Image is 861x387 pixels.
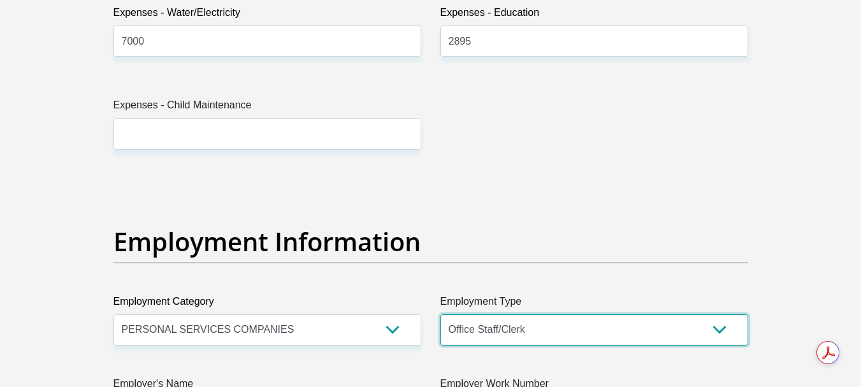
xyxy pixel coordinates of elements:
[440,294,748,314] label: Employment Type
[113,226,748,257] h2: Employment Information
[440,26,748,57] input: Expenses - Education
[113,5,421,26] label: Expenses - Water/Electricity
[113,98,421,118] label: Expenses - Child Maintenance
[113,294,421,314] label: Employment Category
[113,118,421,149] input: Expenses - Child Maintenance
[113,26,421,57] input: Expenses - Water/Electricity
[440,5,748,26] label: Expenses - Education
